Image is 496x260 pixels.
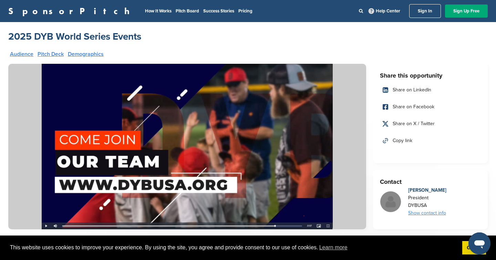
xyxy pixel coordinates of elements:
div: President [408,194,446,202]
a: Audience [10,51,33,57]
a: learn more about cookies [318,242,349,253]
img: Missing [380,191,401,212]
a: Pitch Deck [38,51,64,57]
h3: Contact [380,177,481,187]
div: DYBUSA [408,202,446,209]
iframe: Button to launch messaging window [468,232,490,254]
div: [PERSON_NAME] [408,187,446,194]
a: Success Stories [203,8,234,14]
a: Sign In [409,4,441,18]
a: SponsorPitch [8,7,134,16]
span: Copy link [393,137,412,144]
a: Share on LinkedIn [380,83,481,97]
a: Help Center [367,7,402,15]
a: Pitch Board [176,8,199,14]
div: Show contact info [408,209,446,217]
h3: Share this opportunity [380,71,481,80]
span: Share on X / Twitter [393,120,435,128]
a: dismiss cookie message [462,241,486,255]
span: Share on LinkedIn [393,86,431,94]
a: Share on Facebook [380,100,481,114]
a: 2025 DYB World Series Events [8,30,141,43]
a: Sign Up Free [445,4,488,18]
a: Share on X / Twitter [380,117,481,131]
span: Share on Facebook [393,103,434,111]
a: Pricing [238,8,252,14]
a: Demographics [68,51,104,57]
a: Copy link [380,133,481,148]
a: How It Works [145,8,172,14]
img: Sponsorpitch & [8,64,366,229]
span: This website uses cookies to improve your experience. By using the site, you agree and provide co... [10,242,457,253]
